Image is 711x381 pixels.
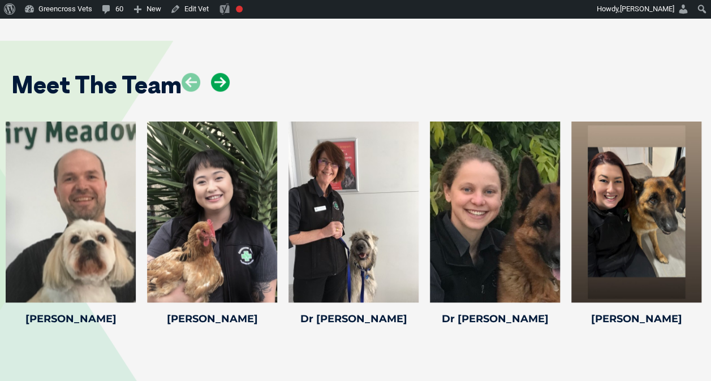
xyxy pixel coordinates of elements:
[288,314,419,324] h4: Dr [PERSON_NAME]
[430,314,560,324] h4: Dr [PERSON_NAME]
[689,51,700,63] button: Search
[620,5,674,13] span: [PERSON_NAME]
[147,314,277,324] h4: [PERSON_NAME]
[236,6,243,12] div: Needs improvement
[6,314,136,324] h4: [PERSON_NAME]
[571,314,701,324] h4: [PERSON_NAME]
[11,73,182,97] h2: Meet The Team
